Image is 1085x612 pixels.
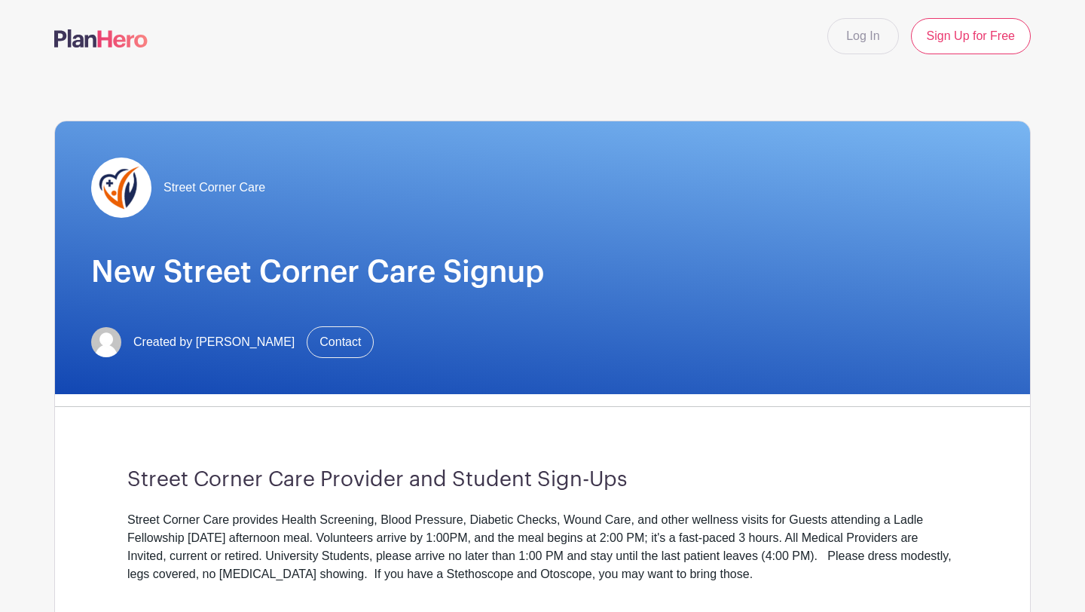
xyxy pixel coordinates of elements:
[91,158,151,218] img: SCC%20PlanHero.png
[91,327,121,357] img: default-ce2991bfa6775e67f084385cd625a349d9dcbb7a52a09fb2fda1e96e2d18dcdb.png
[127,511,958,583] div: Street Corner Care provides Health Screening, Blood Pressure, Diabetic Checks, Wound Care, and ot...
[54,29,148,47] img: logo-507f7623f17ff9eddc593b1ce0a138ce2505c220e1c5a4e2b4648c50719b7d32.svg
[127,467,958,493] h3: Street Corner Care Provider and Student Sign-Ups
[827,18,898,54] a: Log In
[307,326,374,358] a: Contact
[133,333,295,351] span: Created by [PERSON_NAME]
[164,179,265,197] span: Street Corner Care
[911,18,1031,54] a: Sign Up for Free
[91,254,994,290] h1: New Street Corner Care Signup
